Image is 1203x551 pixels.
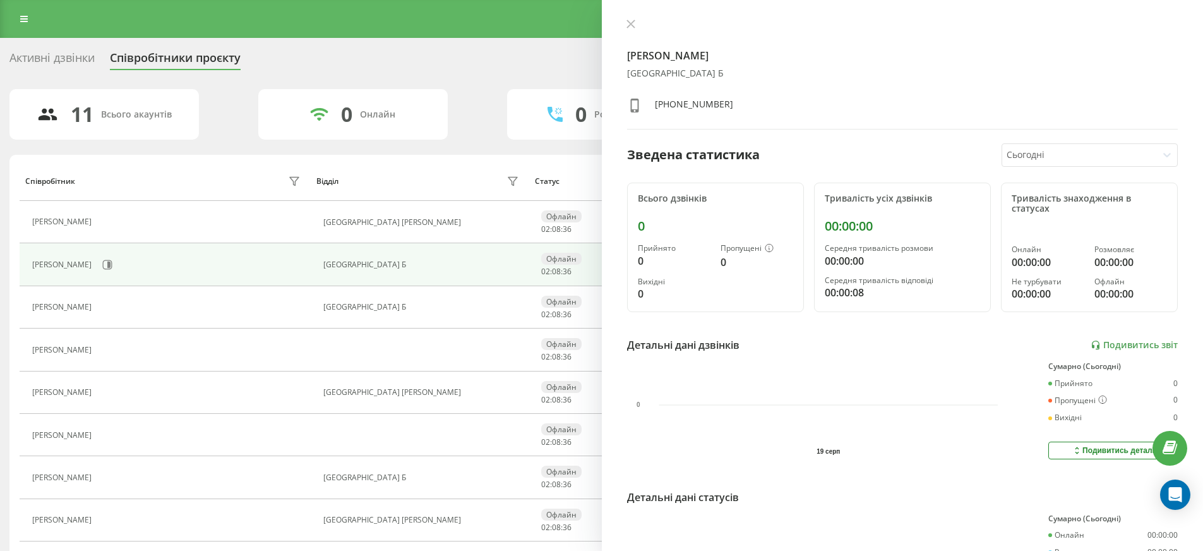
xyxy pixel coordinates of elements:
[627,337,739,353] div: Детальні дані дзвінків
[323,388,522,397] div: [GEOGRAPHIC_DATA] [PERSON_NAME]
[552,224,561,234] span: 08
[1048,442,1178,459] button: Подивитись деталі
[1094,277,1167,286] div: Офлайн
[1012,193,1167,215] div: Тривалість знаходження в статусах
[541,310,572,319] div: : :
[552,266,561,277] span: 08
[32,260,95,269] div: [PERSON_NAME]
[32,516,95,524] div: [PERSON_NAME]
[563,309,572,320] span: 36
[341,102,352,126] div: 0
[323,473,522,482] div: [GEOGRAPHIC_DATA] Б
[638,244,710,253] div: Прийнято
[655,98,733,116] div: [PHONE_NUMBER]
[627,48,1178,63] h4: [PERSON_NAME]
[541,296,582,308] div: Офлайн
[110,51,241,71] div: Співробітники проєкту
[541,509,582,521] div: Офлайн
[541,224,550,234] span: 02
[32,303,95,312] div: [PERSON_NAME]
[535,177,560,186] div: Статус
[1012,245,1084,254] div: Онлайн
[638,193,793,204] div: Всього дзвінків
[541,396,572,404] div: : :
[627,145,760,164] div: Зведена статистика
[638,277,710,286] div: Вихідні
[817,448,840,455] text: 19 серп
[1173,396,1178,406] div: 0
[1160,480,1190,510] div: Open Intercom Messenger
[552,394,561,405] span: 08
[541,210,582,222] div: Офлайн
[721,255,793,270] div: 0
[71,102,93,126] div: 11
[9,51,95,71] div: Активні дзвінки
[323,516,522,524] div: [GEOGRAPHIC_DATA] [PERSON_NAME]
[1048,413,1082,422] div: Вихідні
[1173,379,1178,388] div: 0
[1048,514,1178,523] div: Сумарно (Сьогодні)
[541,437,550,447] span: 02
[1048,396,1107,406] div: Пропущені
[638,253,710,269] div: 0
[1173,413,1178,422] div: 0
[563,437,572,447] span: 36
[1091,340,1178,351] a: Подивитись звіт
[541,479,550,490] span: 02
[1048,379,1092,388] div: Прийнято
[638,286,710,301] div: 0
[541,266,550,277] span: 02
[1094,245,1167,254] div: Розмовляє
[563,351,572,362] span: 36
[825,244,980,253] div: Середня тривалість розмови
[32,346,95,354] div: [PERSON_NAME]
[541,523,572,532] div: : :
[541,381,582,393] div: Офлайн
[637,401,640,408] text: 0
[541,466,582,478] div: Офлайн
[1094,255,1167,270] div: 00:00:00
[32,473,95,482] div: [PERSON_NAME]
[541,353,572,361] div: : :
[825,193,980,204] div: Тривалість усіх дзвінків
[25,177,75,186] div: Співробітник
[627,490,739,505] div: Детальні дані статусів
[541,253,582,265] div: Офлайн
[563,224,572,234] span: 36
[32,431,95,440] div: [PERSON_NAME]
[825,276,980,285] div: Середня тривалість відповіді
[541,394,550,405] span: 02
[552,522,561,533] span: 08
[825,219,980,234] div: 00:00:00
[323,303,522,312] div: [GEOGRAPHIC_DATA] Б
[721,244,793,254] div: Пропущені
[1048,531,1084,540] div: Онлайн
[316,177,338,186] div: Відділ
[541,480,572,489] div: : :
[101,109,172,120] div: Всього акаунтів
[563,266,572,277] span: 36
[1147,531,1178,540] div: 00:00:00
[594,109,655,120] div: Розмовляють
[627,68,1178,79] div: [GEOGRAPHIC_DATA] Б
[1048,362,1178,371] div: Сумарно (Сьогодні)
[541,309,550,320] span: 02
[323,260,522,269] div: [GEOGRAPHIC_DATA] Б
[552,351,561,362] span: 08
[541,438,572,447] div: : :
[825,253,980,269] div: 00:00:00
[32,217,95,226] div: [PERSON_NAME]
[1012,277,1084,286] div: Не турбувати
[552,479,561,490] span: 08
[541,423,582,435] div: Офлайн
[541,338,582,350] div: Офлайн
[541,351,550,362] span: 02
[563,479,572,490] span: 36
[32,388,95,397] div: [PERSON_NAME]
[638,219,793,234] div: 0
[563,394,572,405] span: 36
[360,109,395,120] div: Онлайн
[1012,255,1084,270] div: 00:00:00
[1012,286,1084,301] div: 00:00:00
[552,437,561,447] span: 08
